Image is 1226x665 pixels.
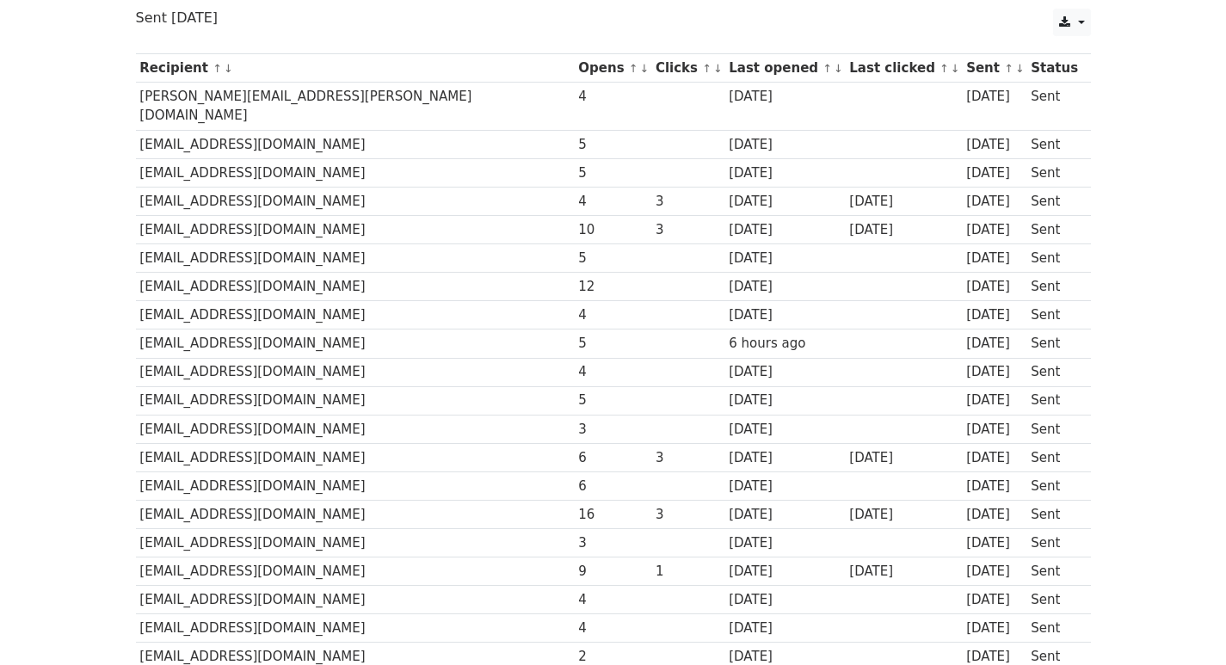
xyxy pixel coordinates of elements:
[966,477,1023,496] div: [DATE]
[729,163,841,183] div: [DATE]
[1004,62,1013,75] a: ↑
[136,529,575,557] td: [EMAIL_ADDRESS][DOMAIN_NAME]
[578,391,647,410] div: 5
[656,505,721,525] div: 3
[1026,443,1081,471] td: Sent
[966,420,1023,440] div: [DATE]
[729,619,841,638] div: [DATE]
[578,334,647,354] div: 5
[136,83,575,131] td: [PERSON_NAME][EMAIL_ADDRESS][PERSON_NAME][DOMAIN_NAME]
[136,557,575,586] td: [EMAIL_ADDRESS][DOMAIN_NAME]
[1026,83,1081,131] td: Sent
[1026,301,1081,329] td: Sent
[578,505,647,525] div: 16
[966,448,1023,468] div: [DATE]
[578,448,647,468] div: 6
[1026,273,1081,301] td: Sent
[578,220,647,240] div: 10
[822,62,832,75] a: ↑
[578,619,647,638] div: 4
[966,334,1023,354] div: [DATE]
[136,187,575,215] td: [EMAIL_ADDRESS][DOMAIN_NAME]
[136,471,575,500] td: [EMAIL_ADDRESS][DOMAIN_NAME]
[966,249,1023,268] div: [DATE]
[729,391,841,410] div: [DATE]
[1026,471,1081,500] td: Sent
[136,244,575,273] td: [EMAIL_ADDRESS][DOMAIN_NAME]
[578,477,647,496] div: 6
[640,62,650,75] a: ↓
[578,277,647,297] div: 12
[136,9,1091,27] p: Sent [DATE]
[849,448,958,468] div: [DATE]
[578,135,647,155] div: 5
[136,443,575,471] td: [EMAIL_ADDRESS][DOMAIN_NAME]
[1026,557,1081,586] td: Sent
[729,448,841,468] div: [DATE]
[966,391,1023,410] div: [DATE]
[729,505,841,525] div: [DATE]
[1026,54,1081,83] th: Status
[966,562,1023,582] div: [DATE]
[136,301,575,329] td: [EMAIL_ADDRESS][DOMAIN_NAME]
[656,192,721,212] div: 3
[575,54,652,83] th: Opens
[966,192,1023,212] div: [DATE]
[724,54,845,83] th: Last opened
[136,216,575,244] td: [EMAIL_ADDRESS][DOMAIN_NAME]
[962,54,1026,83] th: Sent
[966,590,1023,610] div: [DATE]
[1026,415,1081,443] td: Sent
[651,54,724,83] th: Clicks
[729,533,841,553] div: [DATE]
[966,277,1023,297] div: [DATE]
[578,362,647,382] div: 4
[136,130,575,158] td: [EMAIL_ADDRESS][DOMAIN_NAME]
[136,273,575,301] td: [EMAIL_ADDRESS][DOMAIN_NAME]
[729,334,841,354] div: 6 hours ago
[136,158,575,187] td: [EMAIL_ADDRESS][DOMAIN_NAME]
[966,362,1023,382] div: [DATE]
[966,163,1023,183] div: [DATE]
[656,448,721,468] div: 3
[729,135,841,155] div: [DATE]
[1026,244,1081,273] td: Sent
[1026,329,1081,358] td: Sent
[578,87,647,107] div: 4
[729,87,841,107] div: [DATE]
[846,54,963,83] th: Last clicked
[713,62,723,75] a: ↓
[578,420,647,440] div: 3
[849,192,958,212] div: [DATE]
[1026,501,1081,529] td: Sent
[849,505,958,525] div: [DATE]
[729,420,841,440] div: [DATE]
[656,220,721,240] div: 3
[966,305,1023,325] div: [DATE]
[578,305,647,325] div: 4
[136,501,575,529] td: [EMAIL_ADDRESS][DOMAIN_NAME]
[729,362,841,382] div: [DATE]
[136,415,575,443] td: [EMAIL_ADDRESS][DOMAIN_NAME]
[213,62,222,75] a: ↑
[966,87,1023,107] div: [DATE]
[1026,586,1081,614] td: Sent
[940,62,949,75] a: ↑
[951,62,960,75] a: ↓
[1026,386,1081,415] td: Sent
[656,562,721,582] div: 1
[729,192,841,212] div: [DATE]
[729,477,841,496] div: [DATE]
[136,358,575,386] td: [EMAIL_ADDRESS][DOMAIN_NAME]
[729,220,841,240] div: [DATE]
[578,163,647,183] div: 5
[1026,187,1081,215] td: Sent
[966,533,1023,553] div: [DATE]
[966,619,1023,638] div: [DATE]
[578,249,647,268] div: 5
[849,562,958,582] div: [DATE]
[629,62,638,75] a: ↑
[1026,130,1081,158] td: Sent
[1026,158,1081,187] td: Sent
[578,533,647,553] div: 3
